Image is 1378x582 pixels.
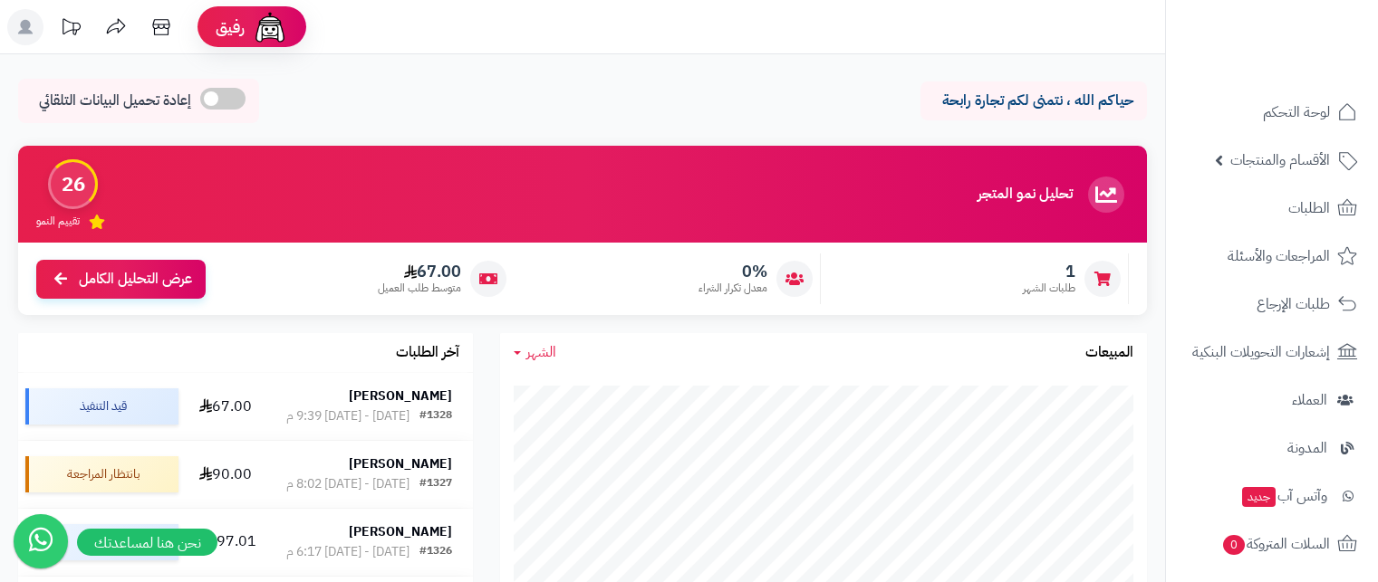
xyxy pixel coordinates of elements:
[286,475,410,493] div: [DATE] - [DATE] 8:02 م
[1257,291,1330,317] span: طلبات الإرجاع
[252,9,288,45] img: ai-face.png
[378,281,461,296] span: متوسط طلب العميل
[699,281,767,296] span: معدل تكرار الشراء
[1263,100,1330,125] span: لوحة التحكم
[526,341,556,363] span: الشهر
[1085,345,1133,361] h3: المبيعات
[36,260,206,299] a: عرض التحليل الكامل
[1023,281,1075,296] span: طلبات الشهر
[25,388,178,425] div: قيد التنفيذ
[1287,435,1327,461] span: المدونة
[978,186,1073,203] h3: تحليل نمو المتجر
[1177,378,1367,422] a: العملاء
[378,262,461,281] span: 67.00
[1192,339,1330,365] span: إشعارات التحويلات البنكية
[1228,243,1330,269] span: المراجعات والأسئلة
[48,9,93,50] a: تحديثات المنصة
[186,441,265,508] td: 90.00
[419,475,452,493] div: #1327
[1177,282,1367,326] a: طلبات الإرجاع
[79,269,192,290] span: عرض التحليل الكامل
[1242,487,1276,507] span: جديد
[186,373,265,440] td: 67.00
[1240,483,1327,509] span: وآتس آب
[1177,234,1367,278] a: المراجعات والأسئلة
[1230,148,1330,173] span: الأقسام والمنتجات
[36,214,80,229] span: تقييم النمو
[349,454,452,473] strong: [PERSON_NAME]
[25,524,178,560] div: قيد التنفيذ
[1177,522,1367,566] a: السلات المتروكة0
[349,386,452,405] strong: [PERSON_NAME]
[1177,330,1367,374] a: إشعارات التحويلات البنكية
[419,543,452,561] div: #1326
[349,522,452,541] strong: [PERSON_NAME]
[1177,186,1367,230] a: الطلبات
[396,345,459,361] h3: آخر الطلبات
[1292,387,1327,413] span: العملاء
[934,91,1133,111] p: حياكم الله ، نتمنى لكم تجارة رابحة
[25,456,178,492] div: بانتظار المراجعة
[419,407,452,425] div: #1328
[286,543,410,561] div: [DATE] - [DATE] 6:17 م
[39,91,191,111] span: إعادة تحميل البيانات التلقائي
[1177,426,1367,470] a: المدونة
[1023,262,1075,281] span: 1
[216,16,245,38] span: رفيق
[1177,91,1367,134] a: لوحة التحكم
[1223,535,1245,555] span: 0
[514,342,556,363] a: الشهر
[286,407,410,425] div: [DATE] - [DATE] 9:39 م
[1177,474,1367,518] a: وآتس آبجديد
[1288,196,1330,221] span: الطلبات
[186,509,265,576] td: 397.01
[1221,531,1330,557] span: السلات المتروكة
[699,262,767,281] span: 0%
